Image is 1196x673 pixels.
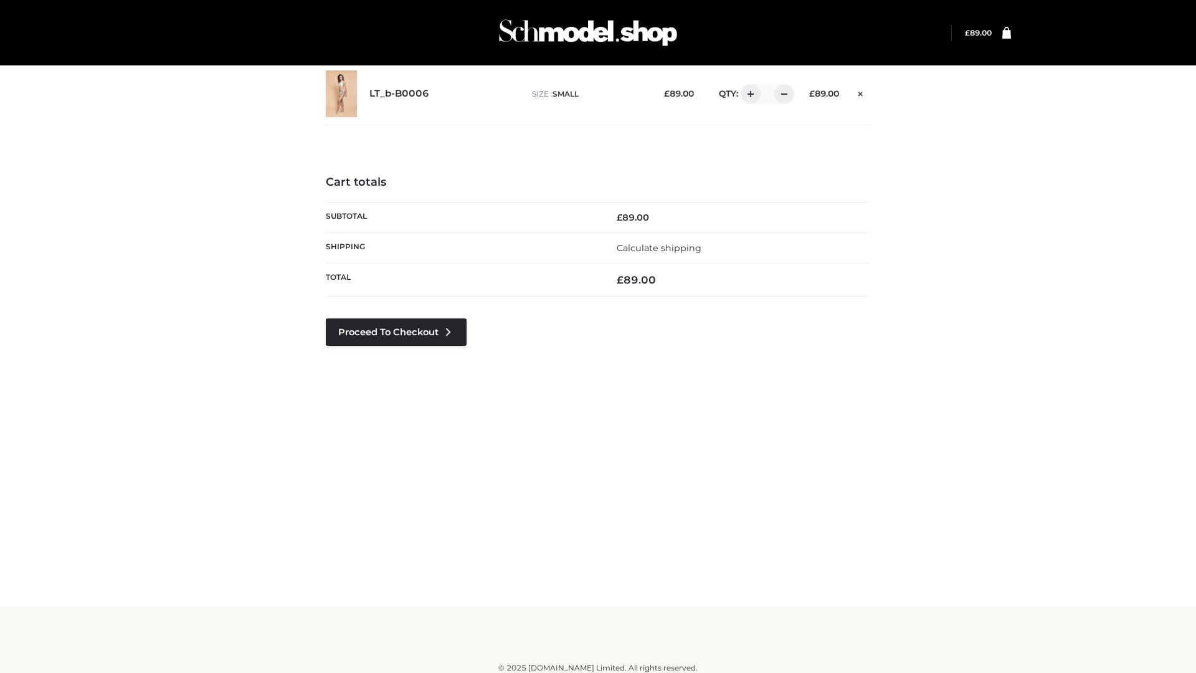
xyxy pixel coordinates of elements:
span: £ [965,28,970,37]
th: Subtotal [326,202,598,232]
a: Calculate shipping [617,242,701,254]
img: Schmodel Admin 964 [495,8,681,57]
bdi: 89.00 [617,274,656,286]
bdi: 89.00 [809,88,839,98]
div: QTY: [706,84,790,104]
a: LT_b-B0006 [369,88,429,100]
a: Remove this item [852,84,870,100]
img: LT_b-B0006 - SMALL [326,70,357,117]
th: Total [326,264,598,297]
span: £ [617,274,624,286]
span: SMALL [553,89,579,98]
a: £89.00 [965,28,992,37]
span: £ [617,212,622,223]
bdi: 89.00 [617,212,649,223]
th: Shipping [326,232,598,263]
bdi: 89.00 [664,88,694,98]
span: £ [664,88,670,98]
h4: Cart totals [326,176,870,189]
bdi: 89.00 [965,28,992,37]
a: Proceed to Checkout [326,318,467,346]
span: £ [809,88,815,98]
p: size : [532,88,645,100]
